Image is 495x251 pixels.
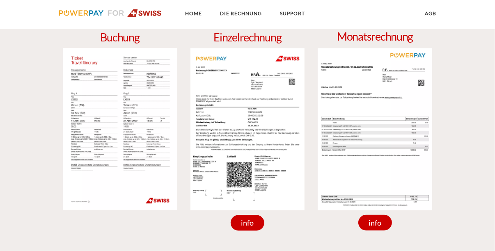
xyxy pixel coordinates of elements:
h4: Buchung [101,32,140,43]
img: swiss_bookingconfirmation.jpg [63,48,177,210]
div: info [231,215,264,230]
img: single_invoice_swiss_de.jpg [190,48,305,210]
img: logo-swiss.svg [59,9,162,17]
a: agb [418,6,443,21]
h4: Monatsrechnung [337,31,413,42]
a: Home [179,6,209,21]
img: monthly_invoice_swiss_de.jpg [318,48,432,210]
a: SUPPORT [273,6,312,21]
div: info [358,215,392,230]
a: DIE RECHNUNG [213,6,269,21]
h4: Einzelrechnung [213,32,281,43]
